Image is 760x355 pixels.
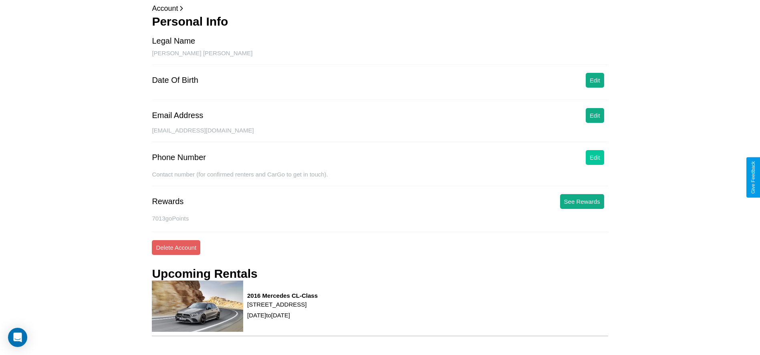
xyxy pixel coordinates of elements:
[152,213,608,224] p: 7013 goPoints
[586,150,604,165] button: Edit
[152,281,243,332] img: rental
[152,127,608,142] div: [EMAIL_ADDRESS][DOMAIN_NAME]
[247,292,318,299] h3: 2016 Mercedes CL-Class
[152,153,206,162] div: Phone Number
[560,194,604,209] button: See Rewards
[152,240,200,255] button: Delete Account
[247,310,318,321] p: [DATE] to [DATE]
[750,161,756,194] div: Give Feedback
[586,73,604,88] button: Edit
[247,299,318,310] p: [STREET_ADDRESS]
[152,76,198,85] div: Date Of Birth
[152,50,608,65] div: [PERSON_NAME] [PERSON_NAME]
[152,197,183,206] div: Rewards
[152,36,195,46] div: Legal Name
[152,267,257,281] h3: Upcoming Rentals
[152,111,203,120] div: Email Address
[152,171,608,186] div: Contact number (for confirmed renters and CarGo to get in touch).
[152,2,608,15] p: Account
[8,328,27,347] div: Open Intercom Messenger
[586,108,604,123] button: Edit
[152,15,608,28] h3: Personal Info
